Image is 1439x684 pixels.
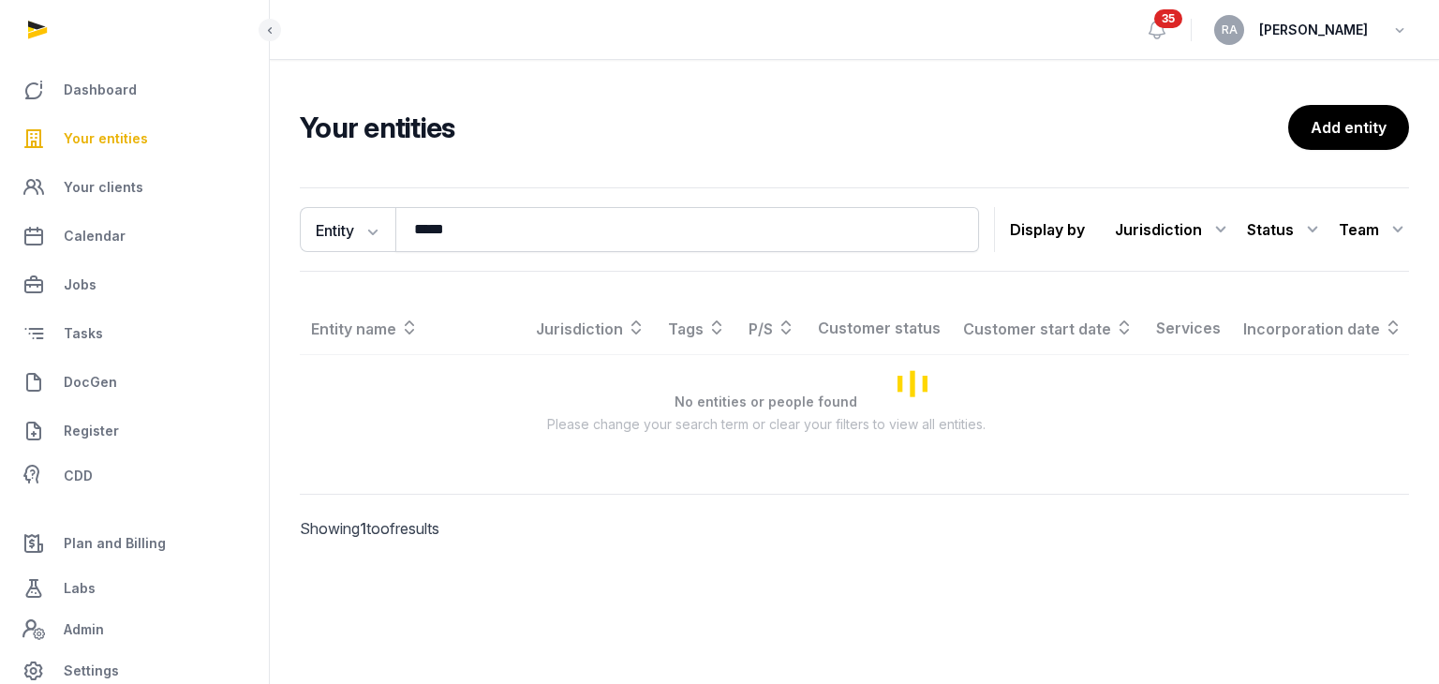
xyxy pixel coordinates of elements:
a: Dashboard [15,67,254,112]
span: Plan and Billing [64,532,166,555]
a: Plan and Billing [15,521,254,566]
span: Your entities [64,127,148,150]
a: Register [15,409,254,454]
span: CDD [64,465,93,487]
button: RA [1214,15,1244,45]
a: Calendar [15,214,254,259]
span: Admin [64,618,104,641]
span: Calendar [64,225,126,247]
div: Jurisdiction [1115,215,1232,245]
a: Labs [15,566,254,611]
span: Tasks [64,322,103,345]
span: Dashboard [64,79,137,101]
span: Your clients [64,176,143,199]
p: Showing to of results [300,495,555,562]
span: Labs [64,577,96,600]
a: DocGen [15,360,254,405]
span: Jobs [64,274,96,296]
h2: Your entities [300,111,1288,144]
a: Your clients [15,165,254,210]
span: 35 [1154,9,1182,28]
div: Status [1247,215,1324,245]
a: Admin [15,611,254,648]
a: Jobs [15,262,254,307]
a: Your entities [15,116,254,161]
span: RA [1222,24,1238,36]
p: Display by [1010,215,1085,245]
span: Settings [64,660,119,682]
span: DocGen [64,371,117,394]
span: [PERSON_NAME] [1259,19,1368,41]
div: Team [1339,215,1409,245]
span: Register [64,420,119,442]
a: Tasks [15,311,254,356]
button: Entity [300,207,395,252]
span: 1 [360,519,366,538]
a: CDD [15,457,254,495]
a: Add entity [1288,105,1409,150]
